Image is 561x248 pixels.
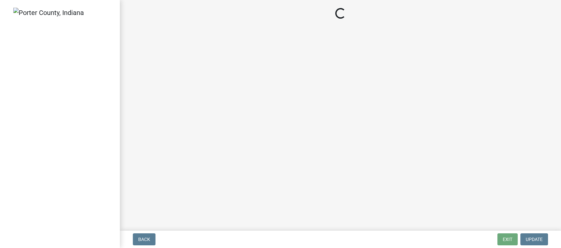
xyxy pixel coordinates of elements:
[133,233,155,245] button: Back
[13,8,84,18] img: Porter County, Indiana
[526,237,543,242] span: Update
[497,233,518,245] button: Exit
[138,237,150,242] span: Back
[520,233,548,245] button: Update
